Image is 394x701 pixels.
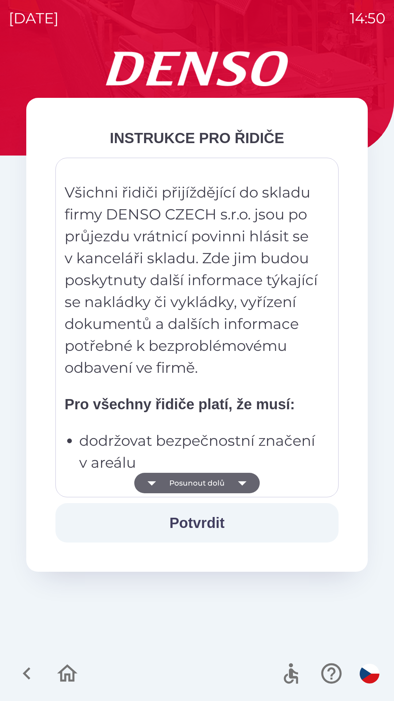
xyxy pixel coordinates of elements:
[134,473,260,493] button: Posunout dolů
[9,7,59,29] p: [DATE]
[65,396,295,412] strong: Pro všechny řidiče platí, že musí:
[65,181,319,379] p: Všichni řidiči přijíždějící do skladu firmy DENSO CZECH s.r.o. jsou po průjezdu vrátnicí povinni ...
[55,503,339,543] button: Potvrdit
[55,127,339,149] div: INSTRUKCE PRO ŘIDIČE
[360,664,379,683] img: cs flag
[26,51,368,86] img: Logo
[350,7,385,29] p: 14:50
[79,430,319,474] p: dodržovat bezpečnostní značení v areálu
